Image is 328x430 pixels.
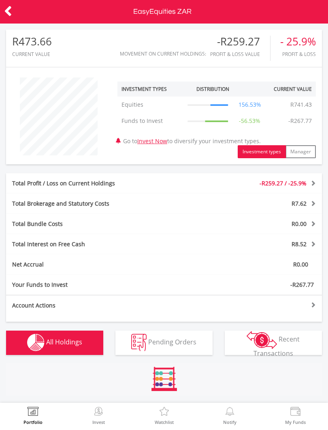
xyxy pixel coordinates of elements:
[6,179,190,187] div: Total Profit / Loss on Current Holdings
[111,73,322,158] div: Go to to diversify your investment types.
[253,335,300,358] span: Recent Transactions
[23,420,43,424] label: Portfolio
[6,200,190,208] div: Total Brokerage and Statutory Costs
[292,240,307,248] span: R8.52
[155,407,174,424] a: Watchlist
[23,407,43,424] a: Portfolio
[117,113,183,129] td: Funds to Invest
[289,407,302,418] img: View Funds
[238,145,286,158] button: Investment types
[117,82,183,97] th: Investment Types
[260,179,307,187] span: -R259.27 / -25.9%
[6,331,103,355] button: All Holdings
[224,407,236,418] img: View Notifications
[120,51,206,56] div: Movement on Current Holdings:
[223,420,236,424] label: Notify
[210,36,270,47] div: -R259.27
[27,334,45,351] img: holdings-wht.png
[210,52,270,57] div: Profit & Loss Value
[6,281,164,289] div: Your Funds to Invest
[137,137,167,145] a: Invest Now
[233,113,266,129] td: -56.53%
[292,220,307,228] span: R0.00
[117,97,183,113] td: Equities
[131,334,147,351] img: pending_instructions-wht.png
[292,200,307,207] span: R7.62
[223,407,236,424] a: Notify
[92,407,105,424] a: Invest
[247,331,277,349] img: transactions-zar-wht.png
[286,97,316,113] td: R741.43
[6,301,164,310] div: Account Actions
[46,338,82,346] span: All Holdings
[293,260,308,268] span: R0.00
[225,331,322,355] button: Recent Transactions
[6,260,190,269] div: Net Accrual
[280,52,316,57] div: Profit & Loss
[280,36,316,47] div: - 25.9%
[27,407,39,418] img: View Portfolio
[233,97,266,113] td: 156.53%
[196,86,229,92] div: Distribution
[155,420,174,424] label: Watchlist
[6,240,190,248] div: Total Interest on Free Cash
[290,281,314,288] span: -R267.77
[148,338,196,346] span: Pending Orders
[266,82,316,97] th: Current Value
[92,420,105,424] label: Invest
[284,113,316,129] td: -R267.77
[12,36,52,47] div: R473.66
[285,145,316,158] button: Manager
[115,331,213,355] button: Pending Orders
[6,220,190,228] div: Total Bundle Costs
[285,407,306,424] a: My Funds
[12,52,52,57] div: CURRENT VALUE
[158,407,170,418] img: Watchlist
[285,420,306,424] label: My Funds
[92,407,105,418] img: Invest Now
